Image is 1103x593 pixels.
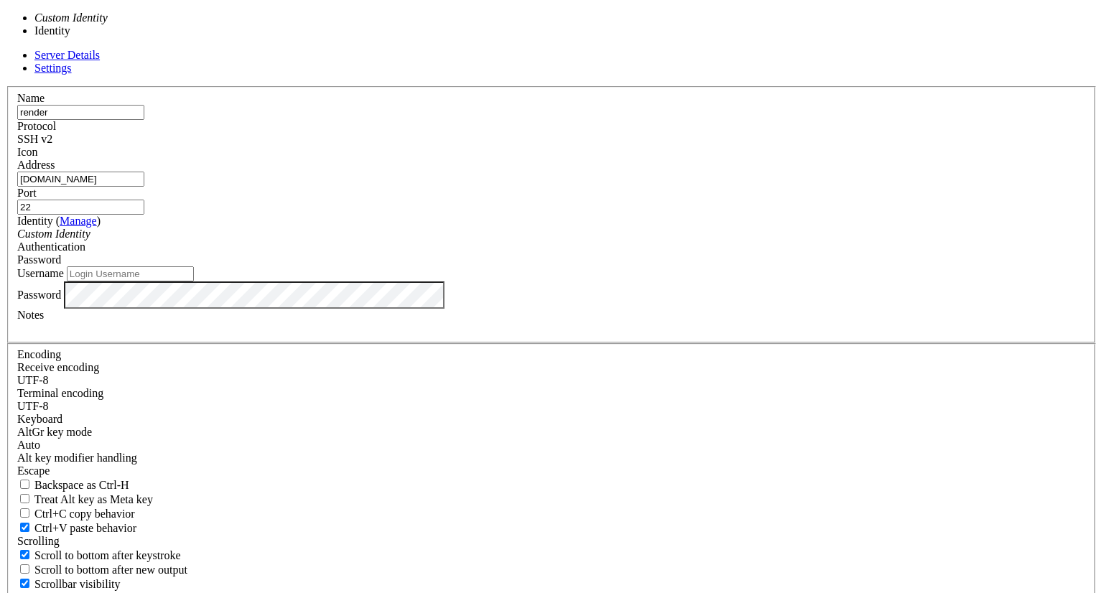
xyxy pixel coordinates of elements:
[17,172,144,187] input: Host Name or IP
[34,508,135,520] span: Ctrl+C copy behavior
[34,493,153,505] span: Treat Alt key as Meta key
[17,479,129,491] label: If true, the backspace should send BS ('\x08', aka ^H). Otherwise the backspace key should send '...
[17,253,61,266] span: Password
[17,400,1086,413] div: UTF-8
[20,508,29,518] input: Ctrl+C copy behavior
[34,62,72,74] a: Settings
[17,452,137,464] label: Controls how the Alt key is handled. Escape: Send an ESC prefix. 8-Bit: Add 128 to the typed char...
[17,426,92,438] label: Set the expected encoding for data received from the host. If the encodings do not match, visual ...
[17,508,135,520] label: Ctrl-C copies if true, send ^C to host if false. Ctrl-Shift-C sends ^C to host if true, copies if...
[17,564,187,576] label: Scroll to bottom after new output.
[17,228,1086,241] div: Custom Identity
[17,361,99,373] label: Set the expected encoding for data received from the host. If the encodings do not match, visual ...
[17,549,181,561] label: Whether to scroll to the bottom on any keystroke.
[67,266,194,281] input: Login Username
[17,267,64,279] label: Username
[17,120,56,132] label: Protocol
[17,159,55,171] label: Address
[17,253,1086,266] div: Password
[34,11,108,24] i: Custom Identity
[34,549,181,561] span: Scroll to bottom after keystroke
[17,105,144,120] input: Server Name
[20,494,29,503] input: Treat Alt key as Meta key
[17,309,44,321] label: Notes
[17,133,52,145] span: SSH v2
[17,535,60,547] label: Scrolling
[17,464,1086,477] div: Escape
[17,387,103,399] label: The default terminal encoding. ISO-2022 enables character map translations (like graphics maps). ...
[17,439,40,451] span: Auto
[17,187,37,199] label: Port
[17,133,1086,146] div: SSH v2
[20,579,29,588] input: Scrollbar visibility
[17,288,61,300] label: Password
[17,578,121,590] label: The vertical scrollbar mode.
[20,550,29,559] input: Scroll to bottom after keystroke
[34,578,121,590] span: Scrollbar visibility
[20,523,29,532] input: Ctrl+V paste behavior
[17,413,62,425] label: Keyboard
[17,146,37,158] label: Icon
[17,200,144,215] input: Port Number
[34,479,129,491] span: Backspace as Ctrl-H
[17,92,45,104] label: Name
[17,374,49,386] span: UTF-8
[34,564,187,576] span: Scroll to bottom after new output
[17,241,85,253] label: Authentication
[17,522,136,534] label: Ctrl+V pastes if true, sends ^V to host if false. Ctrl+Shift+V sends ^V to host if true, pastes i...
[17,215,101,227] label: Identity
[60,215,97,227] a: Manage
[17,439,1086,452] div: Auto
[34,24,220,37] li: Identity
[34,522,136,534] span: Ctrl+V paste behavior
[20,564,29,574] input: Scroll to bottom after new output
[17,348,61,360] label: Encoding
[17,374,1086,387] div: UTF-8
[20,480,29,489] input: Backspace as Ctrl-H
[17,464,50,477] span: Escape
[17,493,153,505] label: Whether the Alt key acts as a Meta key or as a distinct Alt key.
[56,215,101,227] span: ( )
[17,228,90,240] i: Custom Identity
[17,400,49,412] span: UTF-8
[34,49,100,61] a: Server Details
